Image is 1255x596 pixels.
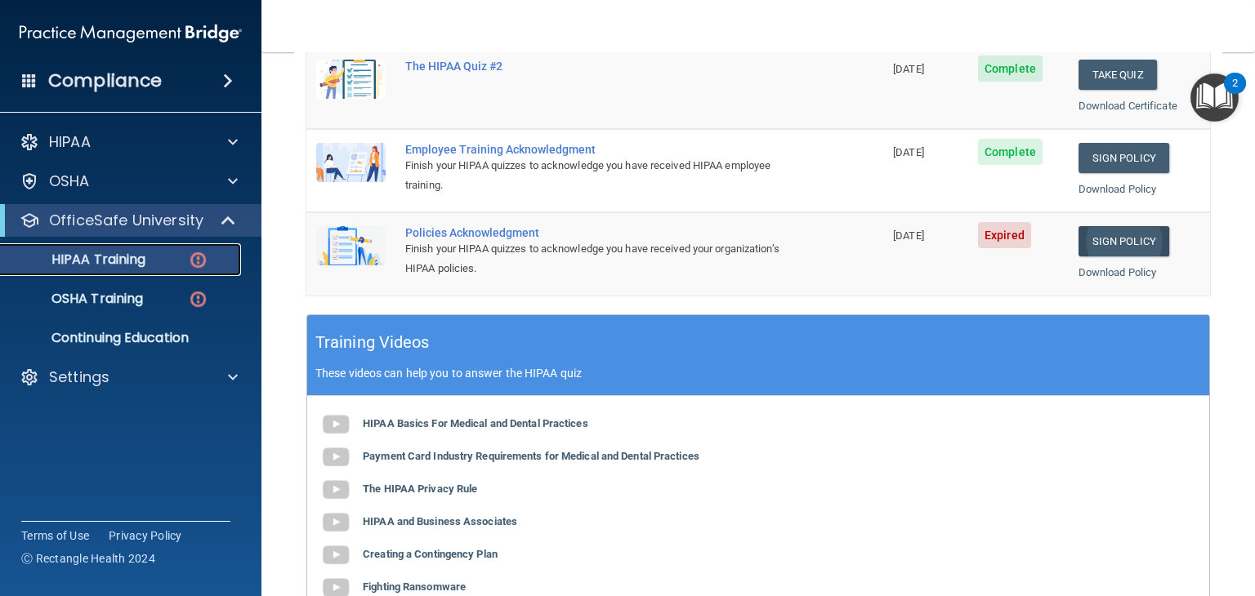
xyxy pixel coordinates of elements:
[188,250,208,270] img: danger-circle.6113f641.png
[363,580,466,593] b: Fighting Ransomware
[363,417,588,429] b: HIPAA Basics For Medical and Dental Practices
[363,450,699,462] b: Payment Card Industry Requirements for Medical and Dental Practices
[1079,266,1157,278] a: Download Policy
[11,291,143,307] p: OSHA Training
[893,146,924,158] span: [DATE]
[319,474,352,506] img: gray_youtube_icon.38fcd6cc.png
[1190,73,1239,122] button: Open Resource Center, 2 new notifications
[315,328,430,357] h5: Training Videos
[893,63,924,75] span: [DATE]
[1079,100,1177,112] a: Download Certificate
[21,527,89,544] a: Terms of Use
[11,251,145,268] p: HIPAA Training
[405,143,802,156] div: Employee Training Acknowledgment
[319,441,352,474] img: gray_youtube_icon.38fcd6cc.png
[1079,143,1169,173] a: Sign Policy
[978,222,1031,248] span: Expired
[973,489,1235,554] iframe: Drift Widget Chat Controller
[49,367,109,387] p: Settings
[21,550,155,567] span: Ⓒ Rectangle Health 2024
[978,139,1043,165] span: Complete
[363,515,517,527] b: HIPAA and Business Associates
[405,60,802,73] div: The HIPAA Quiz #2
[20,132,238,152] a: HIPAA
[315,367,1201,380] p: These videos can help you to answer the HIPAA quiz
[109,527,182,544] a: Privacy Policy
[1079,183,1157,195] a: Download Policy
[49,132,91,152] p: HIPAA
[405,156,802,195] div: Finish your HIPAA quizzes to acknowledge you have received HIPAA employee training.
[20,17,242,50] img: PMB logo
[20,367,238,387] a: Settings
[188,289,208,309] img: danger-circle.6113f641.png
[1079,226,1169,256] a: Sign Policy
[48,69,162,92] h4: Compliance
[405,226,802,239] div: Policies Acknowledgment
[363,548,498,560] b: Creating a Contingency Plan
[49,211,203,230] p: OfficeSafe University
[319,539,352,572] img: gray_youtube_icon.38fcd6cc.png
[893,229,924,242] span: [DATE]
[11,330,234,346] p: Continuing Education
[1232,83,1238,105] div: 2
[363,483,477,495] b: The HIPAA Privacy Rule
[20,171,238,191] a: OSHA
[319,506,352,539] img: gray_youtube_icon.38fcd6cc.png
[405,239,802,278] div: Finish your HIPAA quizzes to acknowledge you have received your organization’s HIPAA policies.
[319,408,352,441] img: gray_youtube_icon.38fcd6cc.png
[978,56,1043,82] span: Complete
[1079,60,1157,90] button: Take Quiz
[49,171,90,191] p: OSHA
[20,211,237,230] a: OfficeSafe University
